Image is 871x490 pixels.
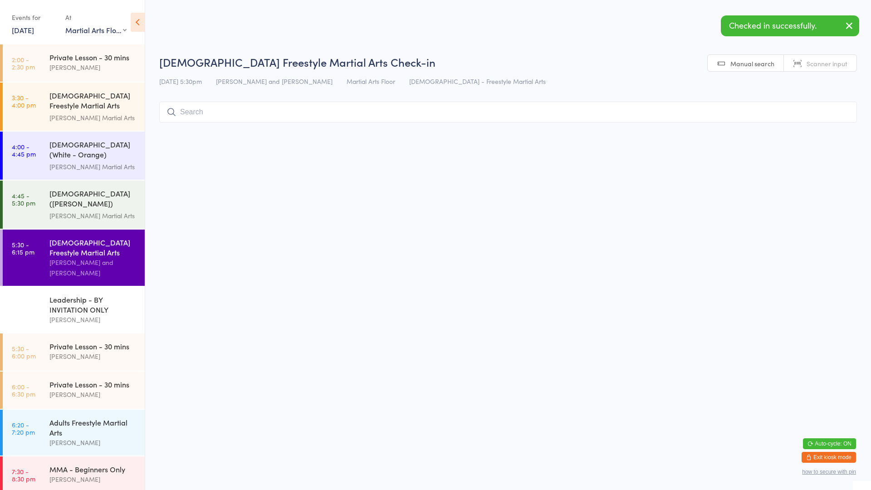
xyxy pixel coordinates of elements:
div: [PERSON_NAME] [49,62,137,73]
span: Martial Arts Floor [347,77,395,86]
div: Martial Arts Floor [65,25,127,35]
div: [DEMOGRAPHIC_DATA] ([PERSON_NAME]) Freestyle Martial Arts [49,188,137,211]
a: 2:00 -2:30 pmPrivate Lesson - 30 mins[PERSON_NAME] [3,44,145,82]
time: 2:00 - 2:30 pm [12,56,35,70]
div: MMA - Beginners Only [49,464,137,474]
time: 6:00 - 6:30 pm [12,383,35,397]
time: 5:30 - 6:00 pm [12,298,36,313]
div: Private Lesson - 30 mins [49,52,137,62]
h2: [DEMOGRAPHIC_DATA] Freestyle Martial Arts Check-in [159,54,857,69]
button: Auto-cycle: ON [803,438,856,449]
a: 4:00 -4:45 pm[DEMOGRAPHIC_DATA] (White - Orange) Freestyle Martial Arts[PERSON_NAME] Martial Arts [3,132,145,180]
span: Scanner input [807,59,847,68]
a: 5:30 -6:00 pmPrivate Lesson - 30 mins[PERSON_NAME] [3,333,145,371]
time: 5:30 - 6:15 pm [12,241,34,255]
div: [DEMOGRAPHIC_DATA] (White - Orange) Freestyle Martial Arts [49,139,137,162]
div: [PERSON_NAME] and [PERSON_NAME] [49,257,137,278]
time: 5:30 - 6:00 pm [12,345,36,359]
div: Private Lesson - 30 mins [49,341,137,351]
time: 4:00 - 4:45 pm [12,143,36,157]
a: 3:30 -4:00 pm[DEMOGRAPHIC_DATA] Freestyle Martial Arts (Little Heroes)[PERSON_NAME] Martial Arts [3,83,145,131]
div: [DEMOGRAPHIC_DATA] Freestyle Martial Arts [49,237,137,257]
span: [DEMOGRAPHIC_DATA] - Freestyle Martial Arts [409,77,546,86]
span: [PERSON_NAME] and [PERSON_NAME] [216,77,333,86]
div: Adults Freestyle Martial Arts [49,417,137,437]
a: 6:00 -6:30 pmPrivate Lesson - 30 mins[PERSON_NAME] [3,372,145,409]
time: 7:30 - 8:30 pm [12,468,35,482]
time: 4:45 - 5:30 pm [12,192,35,206]
a: [DATE] [12,25,34,35]
div: [PERSON_NAME] Martial Arts [49,162,137,172]
div: Checked in successfully. [721,15,859,36]
span: [DATE] 5:30pm [159,77,202,86]
div: [PERSON_NAME] [49,474,137,485]
div: [PERSON_NAME] Martial Arts [49,211,137,221]
time: 3:30 - 4:00 pm [12,94,36,108]
input: Search [159,102,857,122]
button: how to secure with pin [802,469,856,475]
time: 6:20 - 7:20 pm [12,421,35,436]
div: At [65,10,127,25]
div: [PERSON_NAME] [49,437,137,448]
div: [DEMOGRAPHIC_DATA] Freestyle Martial Arts (Little Heroes) [49,90,137,113]
div: [PERSON_NAME] [49,314,137,325]
div: Leadership - BY INVITATION ONLY [49,294,137,314]
span: Manual search [730,59,774,68]
button: Exit kiosk mode [802,452,856,463]
div: Private Lesson - 30 mins [49,379,137,389]
div: [PERSON_NAME] [49,389,137,400]
a: 6:20 -7:20 pmAdults Freestyle Martial Arts[PERSON_NAME] [3,410,145,456]
a: 5:30 -6:00 pmLeadership - BY INVITATION ONLY[PERSON_NAME] [3,287,145,333]
div: [PERSON_NAME] Martial Arts [49,113,137,123]
div: [PERSON_NAME] [49,351,137,362]
div: Events for [12,10,56,25]
a: 5:30 -6:15 pm[DEMOGRAPHIC_DATA] Freestyle Martial Arts[PERSON_NAME] and [PERSON_NAME] [3,230,145,286]
a: 4:45 -5:30 pm[DEMOGRAPHIC_DATA] ([PERSON_NAME]) Freestyle Martial Arts[PERSON_NAME] Martial Arts [3,181,145,229]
